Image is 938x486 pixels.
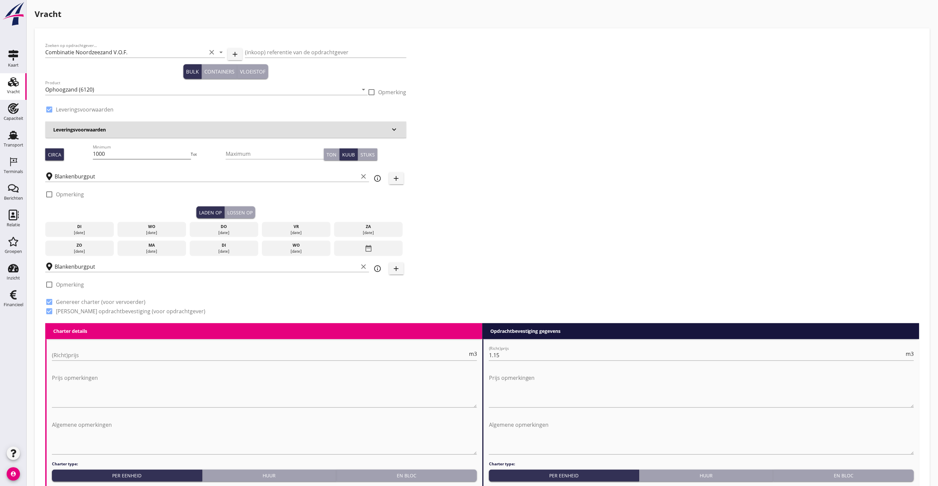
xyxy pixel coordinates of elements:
input: Maximum [226,148,324,159]
div: Huur [205,472,334,479]
i: arrow_drop_down [360,86,368,94]
label: Leveringsvoorwaarden [56,106,114,113]
div: Kuub [342,151,355,158]
i: info_outline [374,265,382,273]
button: Huur [639,470,774,482]
i: clear [208,48,216,56]
div: [DATE] [119,248,185,254]
h4: Charter type: [52,461,477,467]
button: Kuub [340,148,358,160]
label: Genereer charter (voor vervoerder) [56,299,145,305]
button: Per eenheid [52,470,202,482]
div: Lossen op [227,209,253,216]
button: Stuks [358,148,377,160]
div: wo [119,224,185,230]
div: Per eenheid [492,472,636,479]
div: Ton [327,151,337,158]
div: [DATE] [264,248,329,254]
div: Inzicht [7,276,20,280]
i: clear [360,172,368,180]
div: Financieel [4,303,23,307]
div: vr [264,224,329,230]
div: Berichten [4,196,23,200]
i: keyboard_arrow_down [390,125,398,133]
div: Kaart [8,63,19,67]
button: Containers [202,64,237,79]
button: En bloc [774,470,914,482]
div: Circa [48,151,61,158]
button: Vloeistof [237,64,268,79]
span: m3 [469,351,477,357]
button: Huur [202,470,337,482]
div: En bloc [339,472,474,479]
div: [DATE] [191,248,257,254]
div: Huur [642,472,771,479]
input: (Richt)prijs [52,350,468,361]
input: Zoeken op opdrachtgever... [45,47,206,58]
i: date_range [364,242,372,254]
div: Transport [4,143,23,147]
div: Tot [191,151,226,157]
i: add [392,174,400,182]
h1: Vracht [35,8,930,20]
div: Vracht [7,90,20,94]
div: Relatie [7,223,20,227]
i: add [392,265,400,273]
textarea: Algemene opmerkingen [489,419,914,454]
i: add [231,50,239,58]
h3: Leveringsvoorwaarden [53,126,390,133]
input: Minimum [93,148,191,159]
label: Opmerking [56,281,84,288]
button: Laden op [196,206,225,218]
button: Ton [324,148,340,160]
div: za [336,224,401,230]
input: (inkoop) referentie van de opdrachtgever [245,47,406,58]
div: [DATE] [119,230,185,236]
div: Terminals [4,169,23,174]
div: [DATE] [47,248,113,254]
button: Lossen op [225,206,255,218]
button: Bulk [183,64,202,79]
div: Groepen [5,249,22,254]
img: logo-small.a267ee39.svg [1,2,25,26]
button: En bloc [337,470,477,482]
div: [DATE] [191,230,257,236]
i: account_circle [7,467,20,481]
div: [DATE] [47,230,113,236]
i: info_outline [374,174,382,182]
button: Circa [45,148,64,160]
div: do [191,224,257,230]
span: m3 [906,351,914,357]
label: Opmerking [378,89,406,96]
textarea: Prijs opmerkingen [489,372,914,407]
label: Opmerking [56,191,84,198]
div: ma [119,242,185,248]
div: Per eenheid [55,472,199,479]
i: arrow_drop_down [217,48,225,56]
button: Per eenheid [489,470,639,482]
div: [DATE] [264,230,329,236]
div: di [191,242,257,248]
div: Laden op [199,209,222,216]
div: Containers [204,68,234,76]
div: wo [264,242,329,248]
h4: Charter type: [489,461,914,467]
input: Losplaats [55,261,358,272]
div: [DATE] [336,230,401,236]
div: Bulk [186,68,199,76]
textarea: Algemene opmerkingen [52,419,477,454]
input: Laadplaats [55,171,358,182]
div: En bloc [776,472,911,479]
div: zo [47,242,113,248]
div: Stuks [360,151,375,158]
div: Capaciteit [4,116,23,121]
label: [PERSON_NAME] opdrachtbevestiging (voor opdrachtgever) [56,308,205,315]
div: Vloeistof [240,68,266,76]
input: Product [45,84,358,95]
input: (Richt)prijs [489,350,905,361]
div: di [47,224,113,230]
i: clear [360,263,368,271]
textarea: Prijs opmerkingen [52,372,477,407]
